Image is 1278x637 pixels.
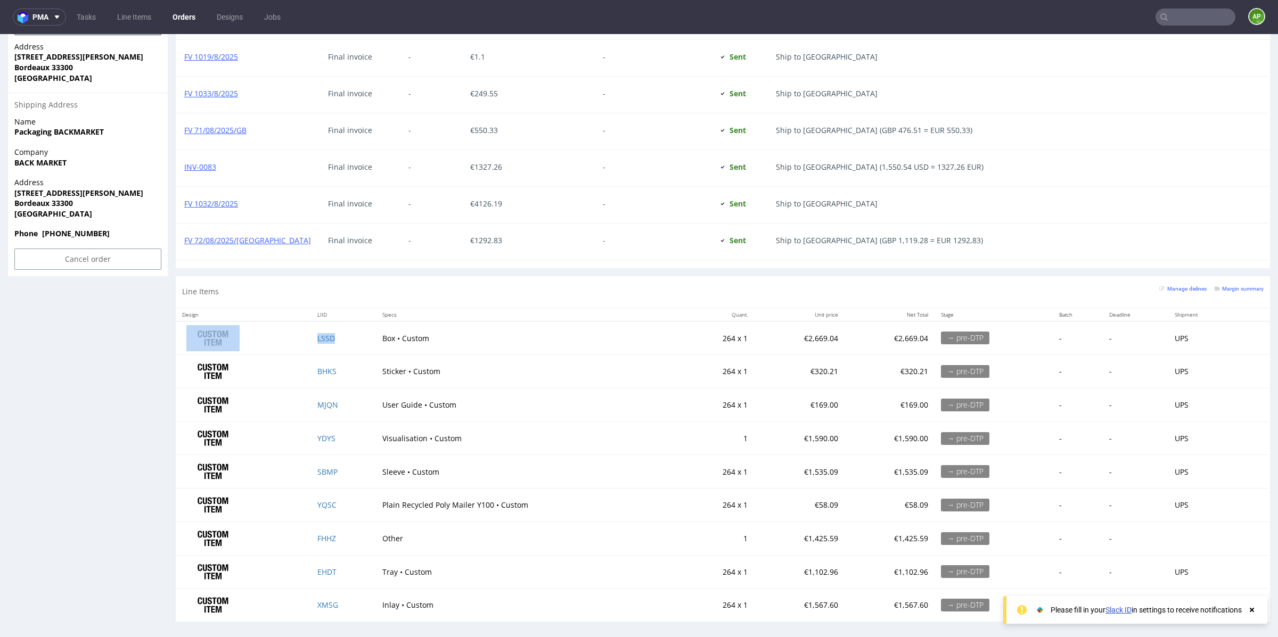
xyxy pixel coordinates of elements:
[1168,387,1237,421] td: UPS
[1053,487,1103,521] td: -
[1159,252,1207,258] small: Manage dielines
[111,9,158,26] a: Line Items
[14,194,110,204] strong: Phone [PHONE_NUMBER]
[328,19,391,27] span: Final invoice
[941,498,989,511] div: → pre-DTP
[8,59,168,82] div: Shipping Address
[408,55,453,64] span: -
[408,166,453,174] span: -
[376,287,682,321] td: Box • Custom
[186,324,240,351] img: ico-item-custom-a8f9c3db6a5631ce2f509e228e8b95abde266dc4376634de7b166047de09ff05.png
[776,92,984,101] span: Ship to [GEOGRAPHIC_DATA] (GBP 476.51 = EUR 550,33)
[317,299,335,309] a: LSSD
[184,91,247,101] a: FV 71/08/2025/GB
[776,166,984,174] span: Ship to [GEOGRAPHIC_DATA]
[470,164,502,175] span: € 4126.19
[754,454,844,488] td: €58.09
[1168,274,1237,287] th: Shipment
[376,521,682,555] td: Tray • Custom
[186,525,240,551] img: ico-item-custom-a8f9c3db6a5631ce2f509e228e8b95abde266dc4376634de7b166047de09ff05.png
[470,54,498,64] span: € 249.55
[1053,274,1103,287] th: Batch
[14,143,161,154] span: Address
[1035,605,1045,615] img: Slack
[603,55,629,64] span: -
[754,321,844,354] td: €320.21
[317,366,338,376] a: MJQN
[1103,354,1168,388] td: -
[851,533,928,543] p: €1,102.96
[166,9,202,26] a: Orders
[603,166,629,174] span: -
[1249,9,1264,24] figcaption: AP
[1168,521,1237,555] td: UPS
[754,421,844,454] td: €1,535.09
[13,9,66,26] button: pma
[186,291,240,318] img: ico-item-custom-a8f9c3db6a5631ce2f509e228e8b95abde266dc4376634de7b166047de09ff05.png
[1168,354,1237,388] td: UPS
[376,387,682,421] td: Visualisation • Custom
[1168,321,1237,354] td: UPS
[14,93,104,103] strong: Packaging BACKMARKET
[1053,387,1103,421] td: -
[720,19,746,27] div: Sent
[14,28,73,38] strong: Bordeaux 33300
[186,358,240,384] img: ico-item-custom-a8f9c3db6a5631ce2f509e228e8b95abde266dc4376634de7b166047de09ff05.png
[1103,454,1168,488] td: -
[408,19,453,27] span: -
[1103,521,1168,555] td: -
[408,202,453,211] span: -
[681,387,754,421] td: 1
[720,202,746,211] div: Sent
[851,399,928,410] p: €1,590.00
[851,466,928,476] p: €58.09
[176,242,1270,274] div: Line Items
[1103,387,1168,421] td: -
[317,332,337,342] a: BHKS
[186,458,240,484] img: ico-item-custom-a8f9c3db6a5631ce2f509e228e8b95abde266dc4376634de7b166047de09ff05.png
[720,129,746,137] div: Sent
[720,166,746,174] div: Sent
[376,555,682,588] td: Inlay • Custom
[1105,606,1132,614] a: Slack ID
[317,399,335,409] a: YDYS
[754,487,844,521] td: €1,425.59
[14,175,92,185] strong: [GEOGRAPHIC_DATA]
[720,55,746,64] div: Sent
[941,365,989,377] div: → pre-DTP
[851,299,928,310] p: €2,669.04
[681,454,754,488] td: 264 x 1
[328,166,391,174] span: Final invoice
[1051,605,1242,615] div: Please fill in your in settings to receive notifications
[176,274,311,287] th: Design
[317,499,336,509] a: FHHZ
[941,297,989,310] div: → pre-DTP
[317,466,337,476] a: YQSC
[776,202,984,211] span: Ship to [GEOGRAPHIC_DATA] (GBP 1,119.28 = EUR 1292,83)
[1168,287,1237,321] td: UPS
[14,113,161,123] span: Company
[470,18,485,28] span: € 1.1
[1168,421,1237,454] td: UPS
[376,454,682,488] td: Plain Recycled Poly Mailer Y100 • Custom
[681,274,754,287] th: Quant.
[720,92,746,101] div: Sent
[14,164,73,174] strong: Bordeaux 33300
[186,558,240,584] img: ico-item-custom-a8f9c3db6a5631ce2f509e228e8b95abde266dc4376634de7b166047de09ff05.png
[317,533,337,543] a: EHDT
[845,274,935,287] th: Net Total
[408,92,453,101] span: -
[851,499,928,510] p: €1,425.59
[681,421,754,454] td: 264 x 1
[376,487,682,521] td: Other
[328,202,391,211] span: Final invoice
[317,433,338,443] a: SBMP
[1215,252,1264,258] small: Margin summary
[184,18,238,28] a: FV 1019/8/2025
[14,82,161,93] span: Name
[603,202,629,211] span: -
[851,332,928,343] p: €320.21
[317,566,338,576] a: XMSG
[311,274,375,287] th: LIID
[681,555,754,588] td: 264 x 1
